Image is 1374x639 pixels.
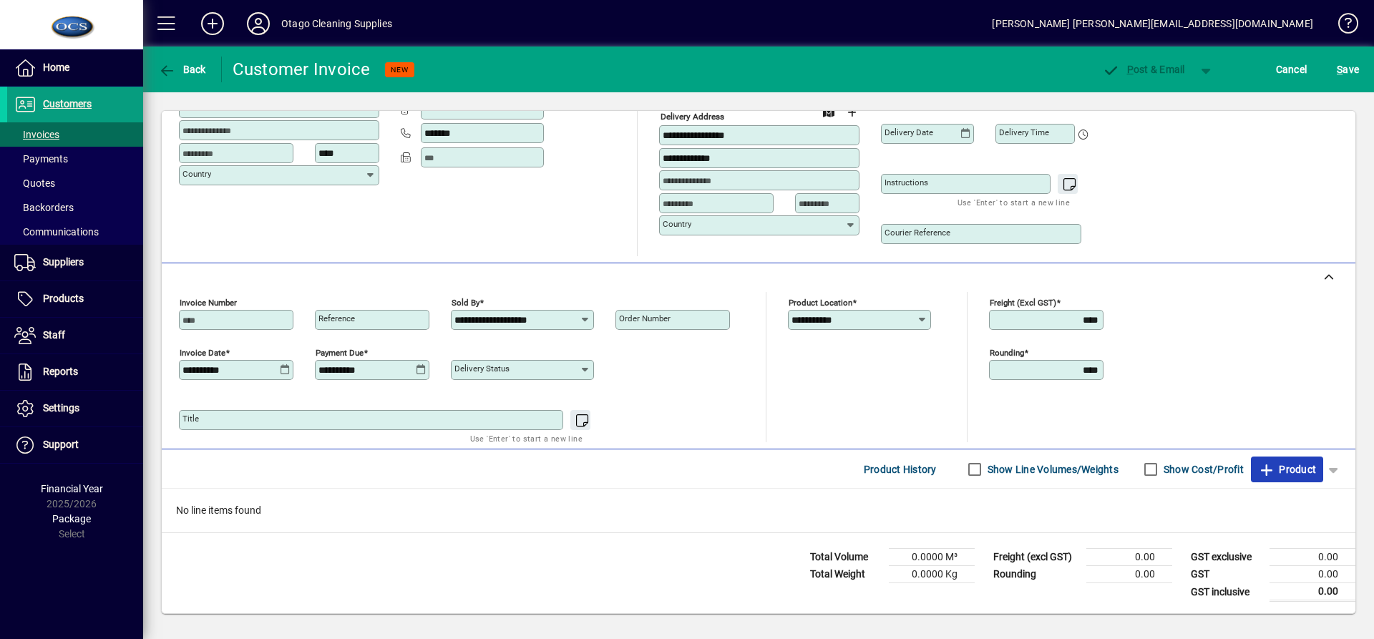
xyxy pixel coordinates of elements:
[889,566,975,583] td: 0.0000 Kg
[885,177,928,187] mat-label: Instructions
[999,127,1049,137] mat-label: Delivery time
[158,64,206,75] span: Back
[789,298,852,308] mat-label: Product location
[43,366,78,377] span: Reports
[958,194,1070,210] mat-hint: Use 'Enter' to start a new line
[14,153,68,165] span: Payments
[43,329,65,341] span: Staff
[452,298,479,308] mat-label: Sold by
[1161,462,1244,477] label: Show Cost/Profit
[1086,549,1172,566] td: 0.00
[1184,566,1270,583] td: GST
[864,458,937,481] span: Product History
[43,439,79,450] span: Support
[1127,64,1134,75] span: P
[1095,57,1192,82] button: Post & Email
[1327,3,1356,49] a: Knowledge Base
[180,298,237,308] mat-label: Invoice number
[14,129,59,140] span: Invoices
[1270,566,1355,583] td: 0.00
[182,414,199,424] mat-label: Title
[7,281,143,317] a: Products
[1251,457,1323,482] button: Product
[318,313,355,323] mat-label: Reference
[990,348,1024,358] mat-label: Rounding
[454,364,510,374] mat-label: Delivery status
[840,101,863,124] button: Choose address
[7,171,143,195] a: Quotes
[7,245,143,281] a: Suppliers
[7,354,143,390] a: Reports
[41,483,103,494] span: Financial Year
[985,462,1119,477] label: Show Line Volumes/Weights
[803,549,889,566] td: Total Volume
[7,147,143,171] a: Payments
[391,65,409,74] span: NEW
[1270,583,1355,601] td: 0.00
[1337,58,1359,81] span: ave
[316,348,364,358] mat-label: Payment due
[235,11,281,36] button: Profile
[885,228,950,238] mat-label: Courier Reference
[803,566,889,583] td: Total Weight
[889,549,975,566] td: 0.0000 M³
[7,391,143,426] a: Settings
[1333,57,1363,82] button: Save
[7,220,143,244] a: Communications
[143,57,222,82] app-page-header-button: Back
[43,256,84,268] span: Suppliers
[1272,57,1311,82] button: Cancel
[992,12,1313,35] div: [PERSON_NAME] [PERSON_NAME][EMAIL_ADDRESS][DOMAIN_NAME]
[14,226,99,238] span: Communications
[43,293,84,304] span: Products
[817,100,840,123] a: View on map
[858,457,942,482] button: Product History
[155,57,210,82] button: Back
[43,62,69,73] span: Home
[663,219,691,229] mat-label: Country
[986,549,1086,566] td: Freight (excl GST)
[1337,64,1343,75] span: S
[43,402,79,414] span: Settings
[52,513,91,525] span: Package
[1086,566,1172,583] td: 0.00
[7,50,143,86] a: Home
[162,489,1355,532] div: No line items found
[180,348,225,358] mat-label: Invoice date
[1276,58,1307,81] span: Cancel
[281,12,392,35] div: Otago Cleaning Supplies
[233,58,371,81] div: Customer Invoice
[1184,549,1270,566] td: GST exclusive
[182,169,211,179] mat-label: Country
[986,566,1086,583] td: Rounding
[7,122,143,147] a: Invoices
[43,98,92,109] span: Customers
[1184,583,1270,601] td: GST inclusive
[1270,549,1355,566] td: 0.00
[7,195,143,220] a: Backorders
[7,427,143,463] a: Support
[619,313,671,323] mat-label: Order number
[470,430,583,447] mat-hint: Use 'Enter' to start a new line
[7,318,143,353] a: Staff
[1102,64,1185,75] span: ost & Email
[14,202,74,213] span: Backorders
[190,11,235,36] button: Add
[990,298,1056,308] mat-label: Freight (excl GST)
[885,127,933,137] mat-label: Delivery date
[1258,458,1316,481] span: Product
[14,177,55,189] span: Quotes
